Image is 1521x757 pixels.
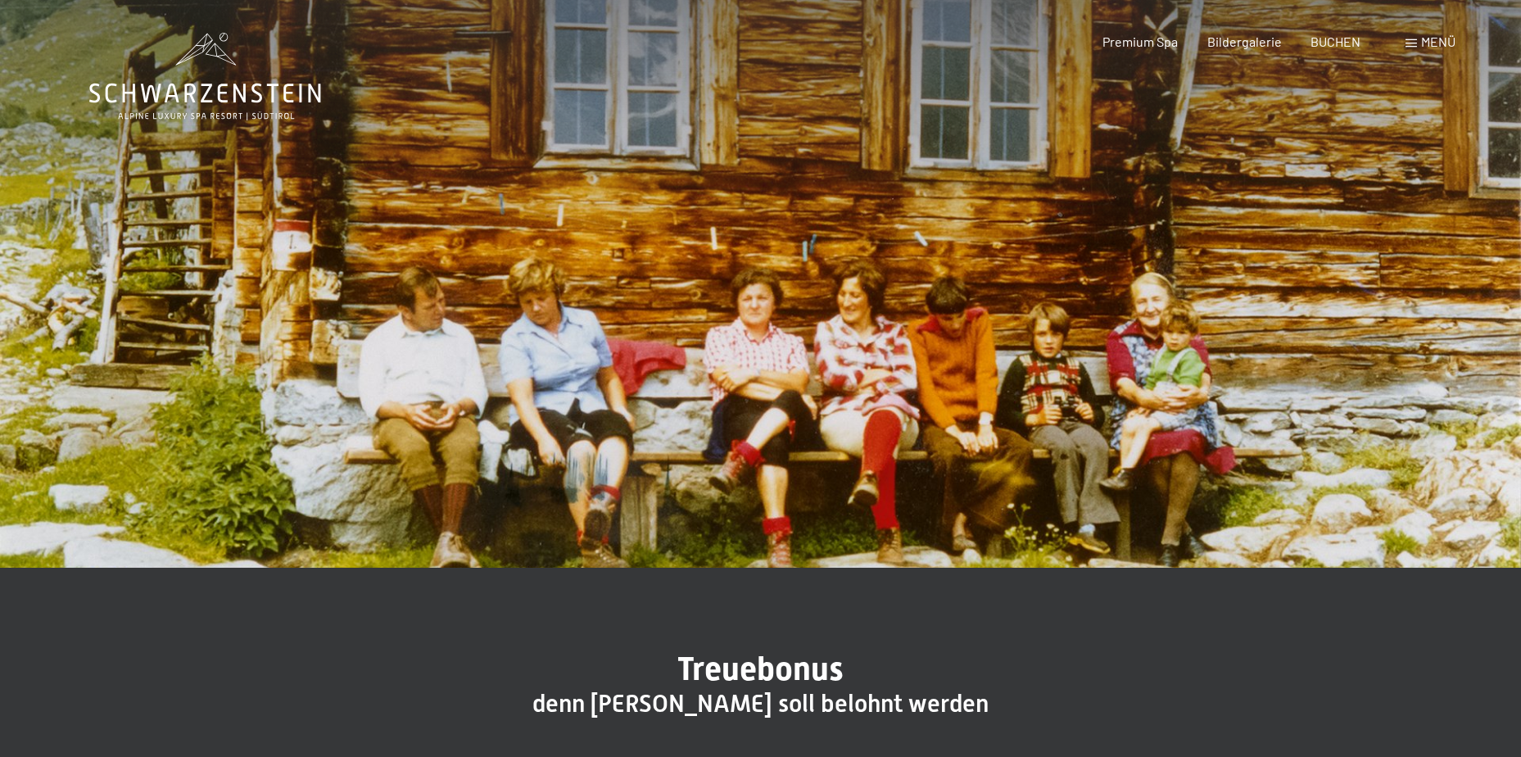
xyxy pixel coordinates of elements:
span: denn [PERSON_NAME] soll belohnt werden [532,689,989,718]
a: Premium Spa [1102,34,1178,49]
span: Treuebonus [677,650,844,688]
a: Bildergalerie [1207,34,1282,49]
span: Menü [1421,34,1455,49]
a: BUCHEN [1311,34,1360,49]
